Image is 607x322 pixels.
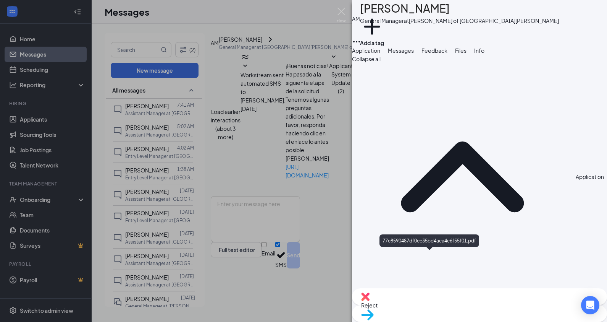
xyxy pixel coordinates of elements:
[421,47,447,54] span: Feedback
[352,37,361,46] svg: Ellipses
[352,47,380,54] span: Application
[352,55,607,63] span: Collapse all
[379,234,479,247] div: 77e8590487df0ee35bd4aca4c6f55f01.pdf
[360,17,559,24] div: General Manager at [PERSON_NAME] of [GEOGRAPHIC_DATA][PERSON_NAME]
[360,15,384,47] button: PlusAdd a tag
[576,172,604,181] div: Application
[352,15,360,23] div: AM
[455,47,467,54] span: Files
[474,47,484,54] span: Info
[352,66,573,287] svg: ChevronUp
[581,296,599,314] div: Open Intercom Messenger
[361,301,598,309] span: Reject
[360,15,384,39] svg: Plus
[388,47,414,54] span: Messages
